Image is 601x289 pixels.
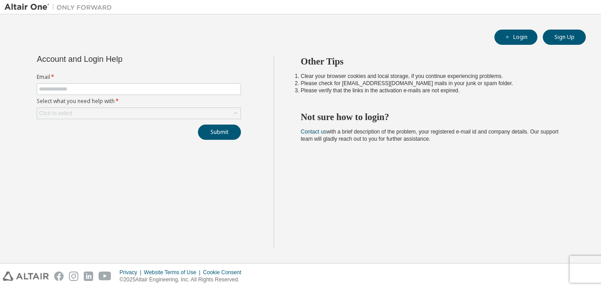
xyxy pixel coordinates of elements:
[84,272,93,281] img: linkedin.svg
[37,56,200,63] div: Account and Login Help
[39,110,72,117] div: Click to select
[54,272,64,281] img: facebook.svg
[3,272,49,281] img: altair_logo.svg
[99,272,112,281] img: youtube.svg
[543,30,586,45] button: Sign Up
[301,129,559,142] span: with a brief description of the problem, your registered e-mail id and company details. Our suppo...
[198,125,241,140] button: Submit
[144,269,203,276] div: Website Terms of Use
[37,108,240,119] div: Click to select
[301,80,570,87] li: Please check for [EMAIL_ADDRESS][DOMAIN_NAME] mails in your junk or spam folder.
[494,30,537,45] button: Login
[301,87,570,94] li: Please verify that the links in the activation e-mails are not expired.
[301,129,326,135] a: Contact us
[120,276,247,284] p: © 2025 Altair Engineering, Inc. All Rights Reserved.
[301,111,570,123] h2: Not sure how to login?
[301,73,570,80] li: Clear your browser cookies and local storage, if you continue experiencing problems.
[69,272,78,281] img: instagram.svg
[120,269,144,276] div: Privacy
[301,56,570,67] h2: Other Tips
[203,269,246,276] div: Cookie Consent
[37,98,241,105] label: Select what you need help with
[37,73,241,81] label: Email
[4,3,116,12] img: Altair One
